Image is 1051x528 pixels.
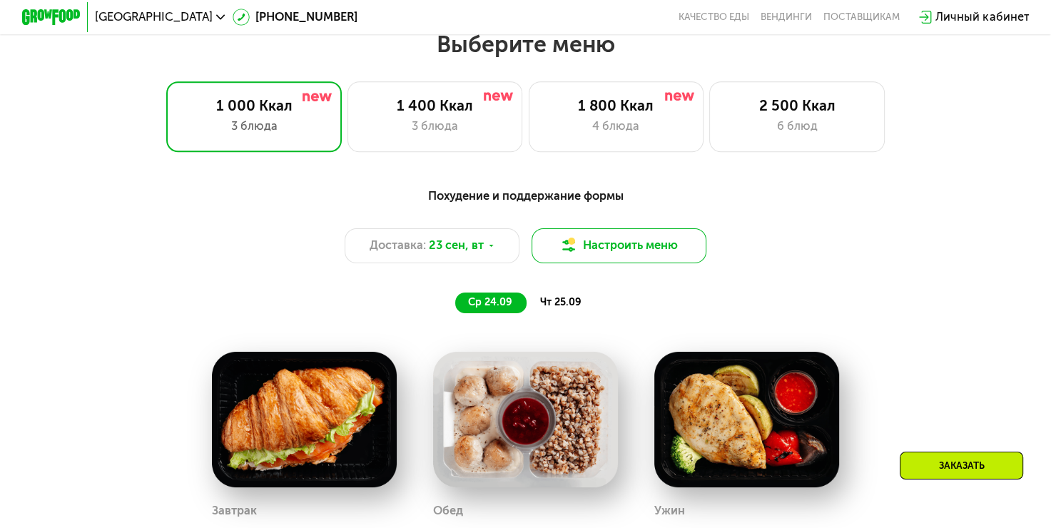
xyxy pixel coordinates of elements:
[93,187,958,205] div: Похудение и поддержание формы
[544,97,689,115] div: 1 800 Ккал
[182,97,327,115] div: 1 000 Ккал
[679,11,749,23] a: Качество еды
[212,500,257,522] div: Завтрак
[233,9,358,26] a: [PHONE_NUMBER]
[433,500,463,522] div: Обед
[725,118,870,136] div: 6 блюд
[429,237,484,255] span: 23 сен, вт
[544,118,689,136] div: 4 блюда
[468,296,512,308] span: ср 24.09
[540,296,582,308] span: чт 25.09
[182,118,327,136] div: 3 блюда
[370,237,426,255] span: Доставка:
[935,9,1029,26] div: Личный кабинет
[725,97,870,115] div: 2 500 Ккал
[362,118,507,136] div: 3 блюда
[95,11,213,23] span: [GEOGRAPHIC_DATA]
[46,30,1004,59] h2: Выберите меню
[654,500,685,522] div: Ужин
[532,228,707,263] button: Настроить меню
[823,11,900,23] div: поставщикам
[761,11,812,23] a: Вендинги
[362,97,507,115] div: 1 400 Ккал
[900,452,1023,479] div: Заказать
